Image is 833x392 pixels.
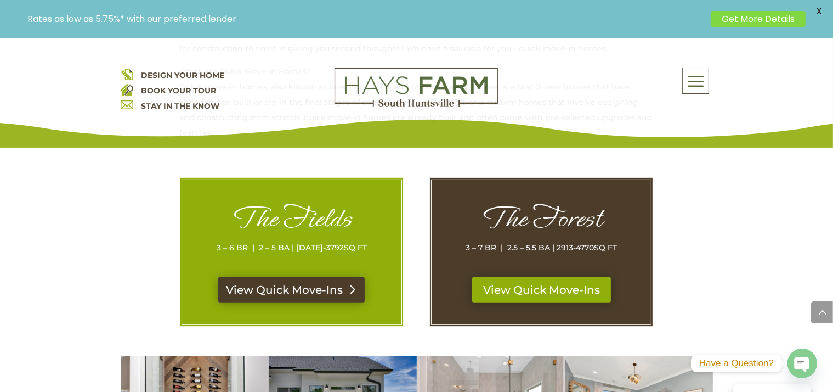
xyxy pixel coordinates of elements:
[454,240,629,255] p: 3 – 7 BR | 2.5 – 5.5 BA | 2913-4770
[204,202,379,240] h1: The Fields
[472,277,611,303] a: View Quick Move-Ins
[344,243,367,253] span: SQ FT
[141,70,225,80] a: DESIGN YOUR HOME
[27,14,705,24] p: Rates as low as 5.75%* with our preferred lender
[121,68,133,80] img: design your home
[594,243,617,253] span: SQ FT
[141,86,217,96] a: BOOK YOUR TOUR
[141,101,220,111] a: STAY IN THE KNOW
[121,83,133,96] img: book your home tour
[711,11,806,27] a: Get More Details
[454,202,629,240] h1: The Forest
[811,3,828,19] span: X
[218,277,365,303] a: View Quick Move-Ins
[335,99,498,109] a: hays farm homes huntsville development
[217,243,344,253] span: 3 – 6 BR | 2 – 5 BA | [DATE]-3792
[335,68,498,107] img: Logo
